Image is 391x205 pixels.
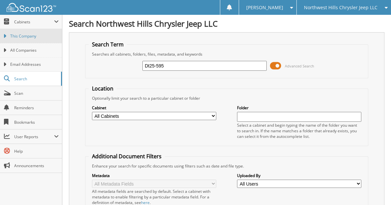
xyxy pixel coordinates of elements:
span: User Reports [14,134,54,140]
label: Cabinet [92,105,216,111]
label: Folder [237,105,361,111]
div: Enhance your search for specific documents using filters such as date and file type. [89,163,365,169]
span: Announcements [14,163,59,168]
img: scan123-logo-white.svg [7,3,56,12]
span: Search [14,76,58,82]
legend: Additional Document Filters [89,153,165,160]
span: This Company [10,33,59,39]
span: [PERSON_NAME] [246,6,283,10]
h1: Search Northwest Hills Chrysler Jeep LLC [69,18,384,29]
legend: Search Term [89,41,127,48]
span: Help [14,148,59,154]
div: Optionally limit your search to a particular cabinet or folder [89,95,365,101]
div: Select a cabinet and begin typing the name of the folder you want to search in. If the name match... [237,122,361,139]
iframe: Chat Widget [358,173,391,205]
span: Bookmarks [14,119,59,125]
span: All Companies [10,47,59,53]
label: Uploaded By [237,173,361,178]
span: Email Addresses [10,62,59,67]
span: Advanced Search [285,64,314,68]
span: Reminders [14,105,59,111]
span: Scan [14,90,59,96]
legend: Location [89,85,117,92]
span: Northwest Hills Chrysler Jeep LLC [304,6,377,10]
div: Searches all cabinets, folders, files, metadata, and keywords [89,51,365,57]
span: Cabinets [14,19,54,25]
label: Metadata [92,173,216,178]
